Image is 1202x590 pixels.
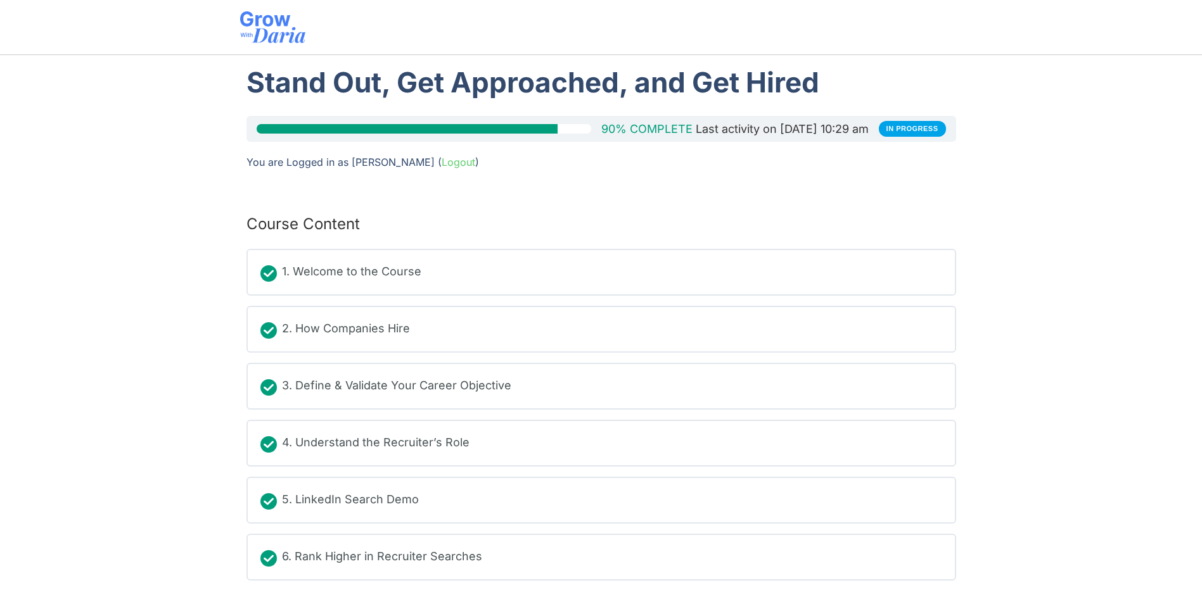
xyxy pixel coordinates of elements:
div: 1. Welcome to the Course [282,263,421,282]
a: Completed 3. Define & Validate Your Career Objective [260,377,942,396]
a: Logout [442,156,475,168]
a: Completed 4. Understand the Recruiter’s Role [260,434,942,453]
div: 3. Define & Validate Your Career Objective [282,377,511,396]
div: You are Logged in as [PERSON_NAME] ( ) [246,154,956,170]
div: Completed [260,322,277,339]
div: 90% Complete [601,125,693,133]
a: Completed 6. Rank Higher in Recruiter Searches [260,548,942,567]
h2: Course Content [246,215,360,234]
div: Completed [260,265,277,282]
div: In Progress [879,121,946,137]
a: Completed 1. Welcome to the Course [260,263,942,282]
div: Last activity on [DATE] 10:29 am [696,125,869,133]
div: Completed [260,436,277,453]
div: 2. How Companies Hire [282,320,410,339]
div: Completed [260,379,277,396]
a: Completed 5. LinkedIn Search Demo [260,491,942,510]
div: 6. Rank Higher in Recruiter Searches [282,548,482,567]
div: 4. Understand the Recruiter’s Role [282,434,470,453]
a: Completed 2. How Companies Hire [260,320,942,339]
div: 5. LinkedIn Search Demo [282,491,419,510]
div: Completed [260,493,277,510]
div: Completed [260,550,277,567]
h1: Stand Out, Get Approached, and Get Hired​ [246,61,956,103]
